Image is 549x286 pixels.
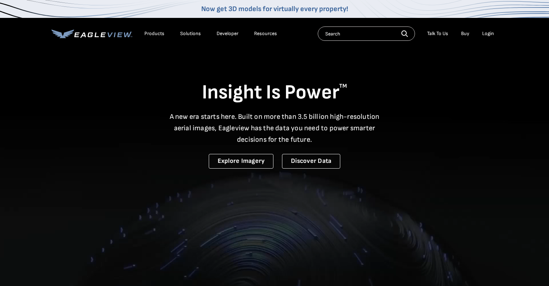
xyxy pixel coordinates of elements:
a: Explore Imagery [209,154,274,169]
sup: TM [339,83,347,89]
a: Discover Data [282,154,340,169]
a: Developer [217,30,238,37]
div: Products [144,30,164,37]
div: Solutions [180,30,201,37]
div: Login [482,30,494,37]
input: Search [318,26,415,41]
a: Now get 3D models for virtually every property! [201,5,348,13]
div: Talk To Us [427,30,448,37]
h1: Insight Is Power [51,80,498,105]
p: A new era starts here. Built on more than 3.5 billion high-resolution aerial images, Eagleview ha... [165,111,384,145]
div: Resources [254,30,277,37]
a: Buy [461,30,469,37]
